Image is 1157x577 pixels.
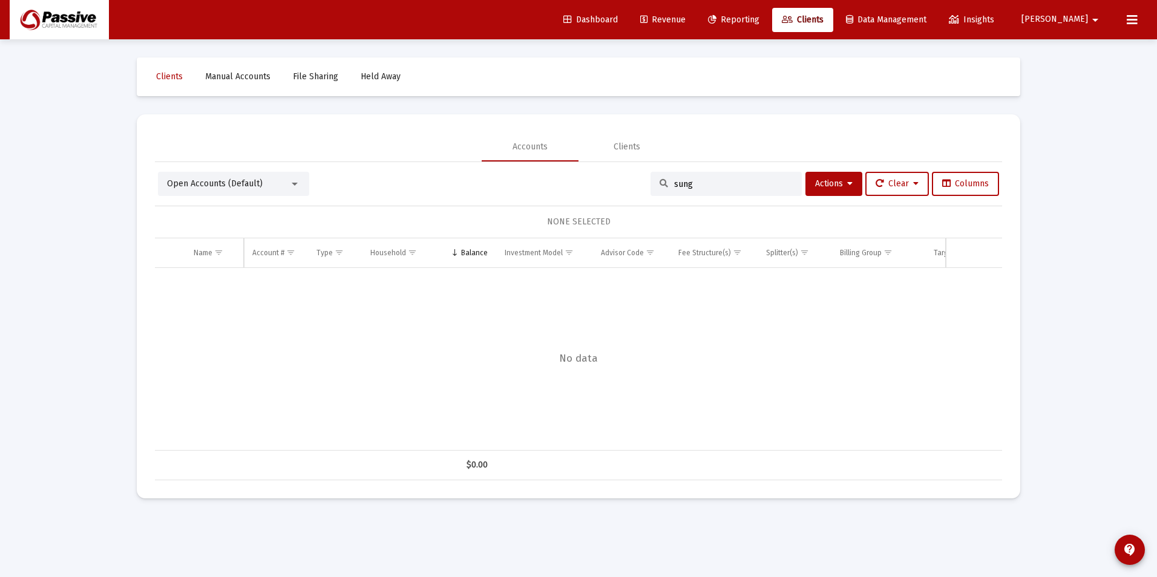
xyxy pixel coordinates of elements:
[840,248,882,258] div: Billing Group
[252,248,284,258] div: Account #
[646,248,655,257] span: Show filter options for column 'Advisor Code'
[674,179,793,189] input: Search
[932,172,999,196] button: Columns
[185,238,244,267] td: Column Name
[563,15,618,25] span: Dashboard
[205,71,270,82] span: Manual Accounts
[865,172,929,196] button: Clear
[214,248,223,257] span: Show filter options for column 'Name'
[836,8,936,32] a: Data Management
[708,15,759,25] span: Reporting
[1021,15,1088,25] span: [PERSON_NAME]
[554,8,628,32] a: Dashboard
[831,238,917,267] td: Column Billing Group
[351,65,410,89] a: Held Away
[949,15,994,25] span: Insights
[461,248,488,258] div: Balance
[505,248,563,258] div: Investment Model
[640,15,686,25] span: Revenue
[316,248,333,258] div: Type
[678,248,731,258] div: Fee Structure(s)
[293,71,338,82] span: File Sharing
[156,71,183,82] span: Clients
[286,248,295,257] span: Show filter options for column 'Account #'
[782,15,824,25] span: Clients
[1123,543,1137,557] mat-icon: contact_support
[308,238,362,267] td: Column Type
[19,8,100,32] img: Dashboard
[876,178,919,189] span: Clear
[362,238,439,267] td: Column Household
[670,238,758,267] td: Column Fee Structure(s)
[601,248,644,258] div: Advisor Code
[448,459,488,471] div: $0.00
[939,8,1004,32] a: Insights
[815,178,853,189] span: Actions
[408,248,417,257] span: Show filter options for column 'Household'
[496,238,592,267] td: Column Investment Model
[513,141,548,153] div: Accounts
[1007,7,1117,31] button: [PERSON_NAME]
[361,71,401,82] span: Held Away
[758,238,831,267] td: Column Splitter(s)
[165,216,992,228] div: NONE SELECTED
[733,248,742,257] span: Show filter options for column 'Fee Structure(s)'
[942,178,989,189] span: Columns
[698,8,769,32] a: Reporting
[846,15,926,25] span: Data Management
[934,248,989,258] div: Target Allocation
[439,238,497,267] td: Column Balance
[335,248,344,257] span: Show filter options for column 'Type'
[146,65,192,89] a: Clients
[565,248,574,257] span: Show filter options for column 'Investment Model'
[194,248,212,258] div: Name
[1088,8,1103,32] mat-icon: arrow_drop_down
[283,65,348,89] a: File Sharing
[772,8,833,32] a: Clients
[244,238,308,267] td: Column Account #
[800,248,809,257] span: Show filter options for column 'Splitter(s)'
[592,238,670,267] td: Column Advisor Code
[631,8,695,32] a: Revenue
[917,238,998,267] td: Column Target Allocation
[614,141,640,153] div: Clients
[155,238,1002,480] div: Data grid
[805,172,862,196] button: Actions
[883,248,893,257] span: Show filter options for column 'Billing Group'
[766,248,798,258] div: Splitter(s)
[167,178,263,189] span: Open Accounts (Default)
[370,248,406,258] div: Household
[195,65,280,89] a: Manual Accounts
